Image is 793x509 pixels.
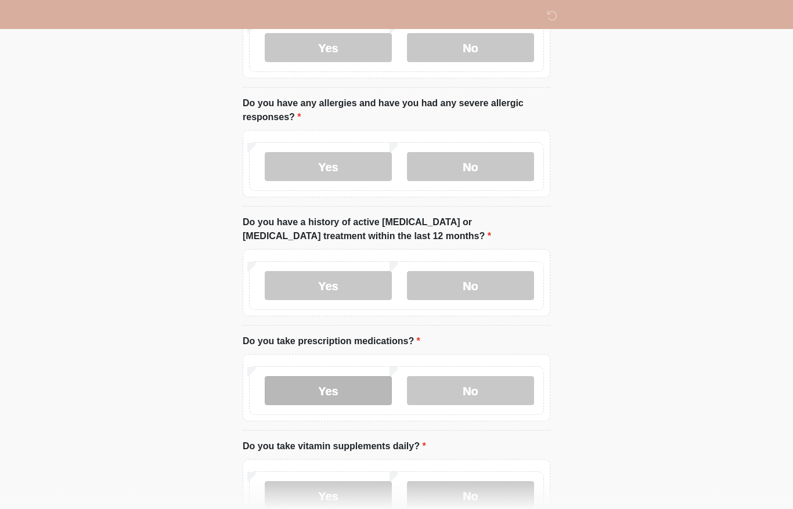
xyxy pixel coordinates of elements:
label: Do you take vitamin supplements daily? [243,439,426,453]
label: Yes [265,271,392,300]
label: Yes [265,152,392,181]
label: No [407,152,534,181]
label: Do you have a history of active [MEDICAL_DATA] or [MEDICAL_DATA] treatment within the last 12 mon... [243,215,550,243]
label: No [407,376,534,405]
label: Do you take prescription medications? [243,334,420,348]
label: No [407,271,534,300]
img: DM Studio Logo [231,9,246,23]
label: Do you have any allergies and have you had any severe allergic responses? [243,96,550,124]
label: No [407,33,534,62]
label: Yes [265,33,392,62]
label: Yes [265,376,392,405]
